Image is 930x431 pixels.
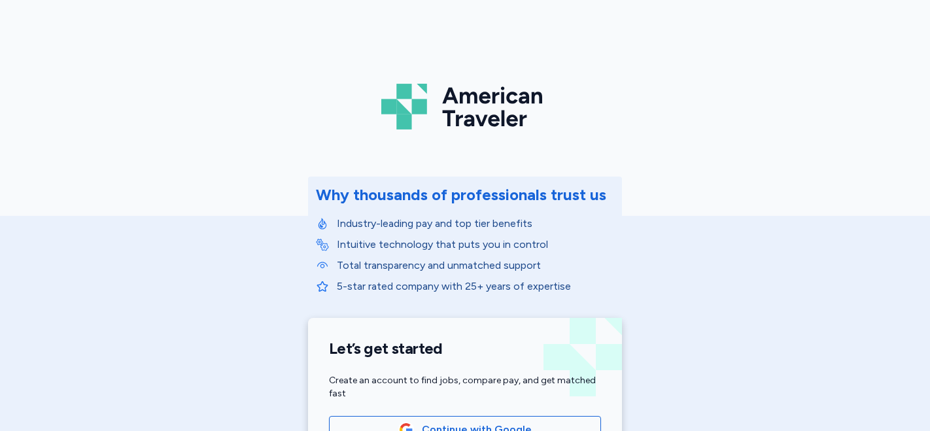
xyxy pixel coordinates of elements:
[381,78,549,135] img: Logo
[329,374,601,400] div: Create an account to find jobs, compare pay, and get matched fast
[337,216,614,232] p: Industry-leading pay and top tier benefits
[337,237,614,252] p: Intuitive technology that puts you in control
[316,184,606,205] div: Why thousands of professionals trust us
[337,279,614,294] p: 5-star rated company with 25+ years of expertise
[329,339,601,358] h1: Let’s get started
[337,258,614,273] p: Total transparency and unmatched support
